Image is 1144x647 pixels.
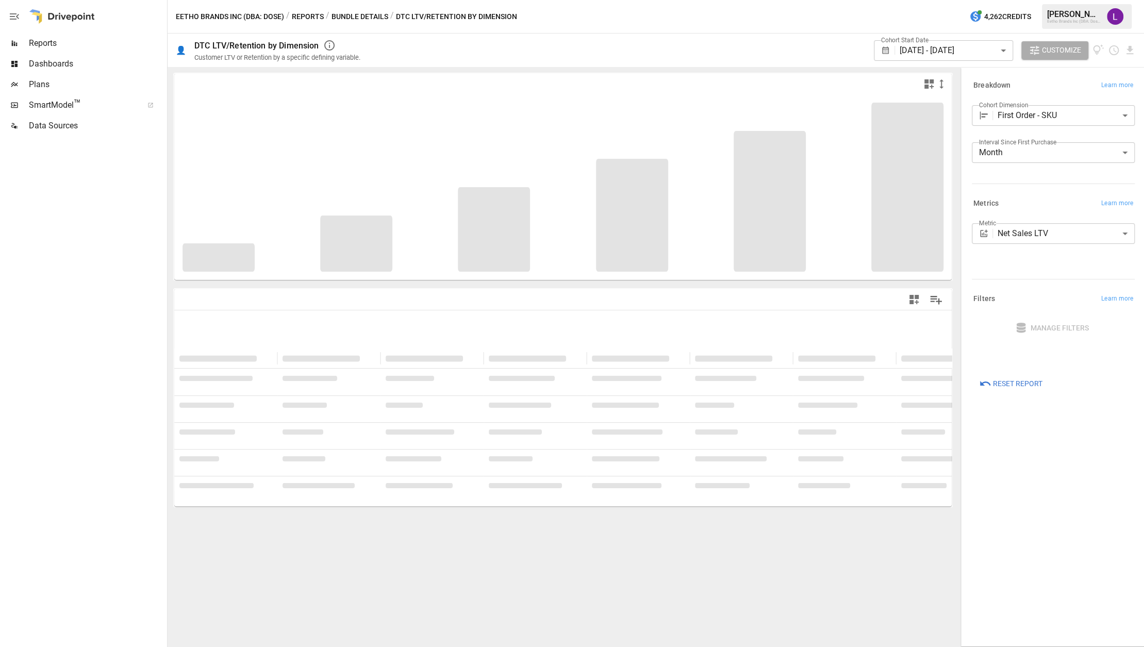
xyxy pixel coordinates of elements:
span: 4,262 Credits [984,10,1031,23]
span: Data Sources [29,120,165,132]
span: Learn more [1101,294,1133,304]
button: Sort [258,351,272,366]
button: Reset Report [972,374,1050,393]
button: Sort [773,351,788,366]
button: Sort [567,351,582,366]
div: Customer LTV or Retention by a specific defining variable. [194,54,360,61]
label: Cohort Start Date [881,36,929,44]
button: Schedule report [1108,44,1120,56]
div: DTC LTV/Retention by Dimension [194,41,319,51]
span: Learn more [1101,80,1133,91]
button: View documentation [1092,41,1104,60]
div: / [390,10,394,23]
button: 4,262Credits [965,7,1035,26]
button: Sort [876,351,891,366]
label: Interval Since First Purchase [979,138,1056,146]
div: First Order - SKU [998,105,1135,126]
div: 👤 [176,45,186,55]
div: Net Sales LTV [998,223,1135,244]
button: Reports [292,10,324,23]
label: Cohort Dimension [979,101,1028,109]
button: Sort [670,351,685,366]
span: Plans [29,78,165,91]
button: Download report [1124,44,1136,56]
h6: Breakdown [973,80,1010,91]
span: Reports [29,37,165,49]
button: Eetho Brands Inc (DBA: Dose) [176,10,284,23]
div: [PERSON_NAME] [1047,9,1101,19]
div: / [326,10,329,23]
img: Libby Knowles [1107,8,1123,25]
button: Sort [464,351,478,366]
div: Eetho Brands Inc (DBA: Dose) [1047,19,1101,24]
span: Dashboards [29,58,165,70]
span: SmartModel [29,99,136,111]
h6: Metrics [973,198,999,209]
h6: Filters [973,293,995,305]
button: Customize [1021,41,1088,60]
div: Month [972,142,1135,163]
button: Sort [361,351,375,366]
button: Manage Columns [924,288,948,311]
button: Libby Knowles [1101,2,1130,31]
span: Reset Report [993,377,1042,390]
div: / [286,10,290,23]
span: Customize [1042,44,1081,57]
button: Bundle Details [331,10,388,23]
div: [DATE] - [DATE] [899,40,1013,61]
span: Learn more [1101,198,1133,209]
label: Metric [979,219,996,227]
span: ™ [74,97,81,110]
